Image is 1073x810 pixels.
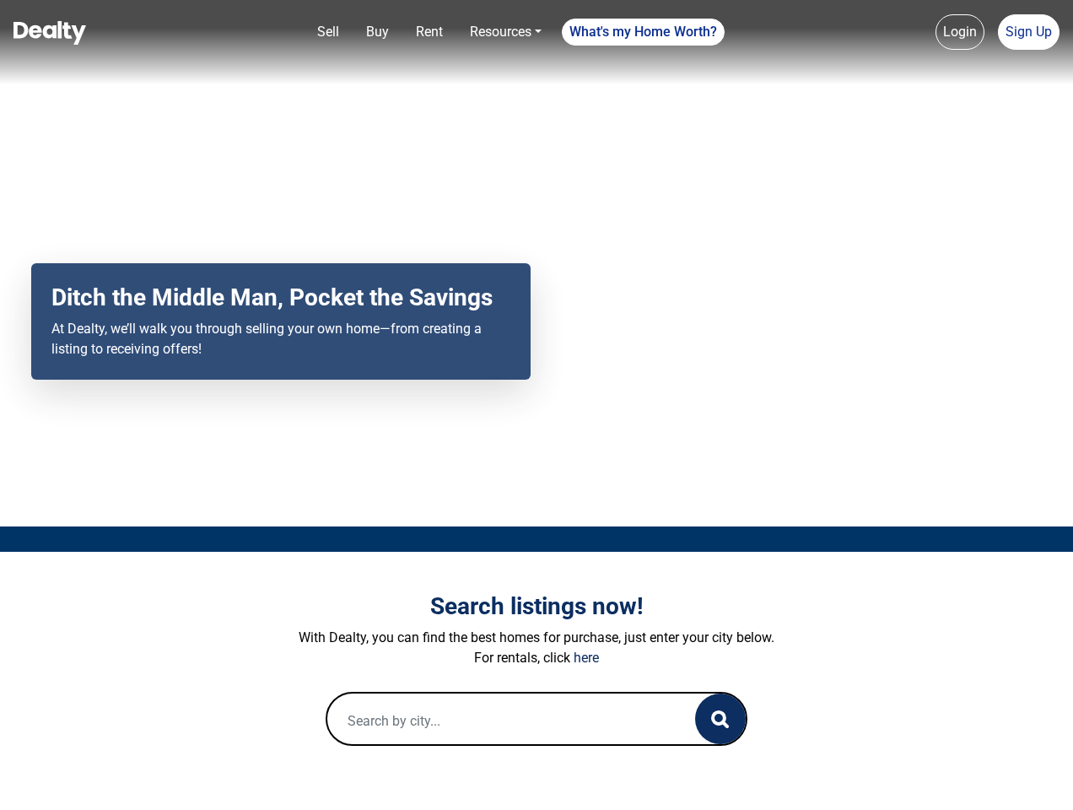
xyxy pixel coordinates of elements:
a: What's my Home Worth? [562,19,725,46]
a: Rent [409,15,450,49]
p: At Dealty, we’ll walk you through selling your own home—from creating a listing to receiving offers! [51,319,510,359]
a: Buy [359,15,396,49]
img: Dealty - Buy, Sell & Rent Homes [13,21,86,45]
p: For rentals, click [68,648,1005,668]
h3: Search listings now! [68,592,1005,621]
a: here [574,650,599,666]
h2: Ditch the Middle Man, Pocket the Savings [51,283,510,312]
a: Login [936,14,984,50]
a: Sign Up [998,14,1060,50]
a: Sell [310,15,346,49]
input: Search by city... [327,694,661,748]
p: With Dealty, you can find the best homes for purchase, just enter your city below. [68,628,1005,648]
a: Resources [463,15,548,49]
